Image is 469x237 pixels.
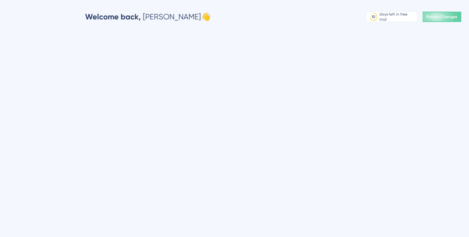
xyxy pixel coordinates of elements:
button: Publish Changes [423,12,461,22]
div: 10 [372,14,375,19]
div: [PERSON_NAME] 👋 [85,12,211,22]
span: Publish Changes [426,14,457,19]
span: Welcome back, [85,12,141,21]
div: days left in free trial [379,12,415,22]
